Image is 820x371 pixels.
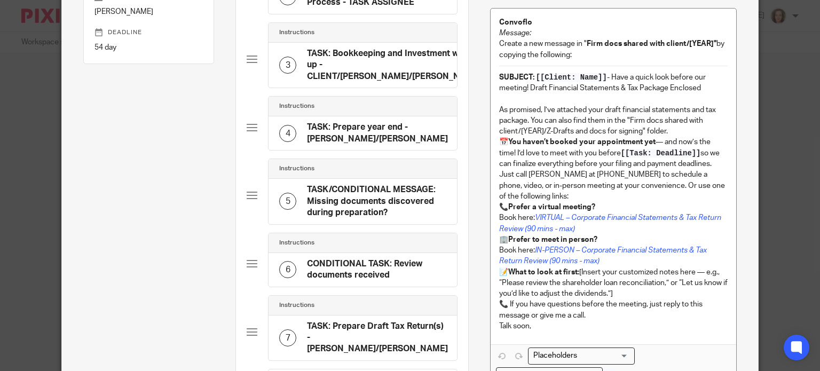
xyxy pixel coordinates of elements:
[279,261,296,278] div: 6
[508,236,597,243] strong: Prefer to meet in person?
[307,184,446,218] h4: TASK/CONDITIONAL MESSAGE: Missing documents discovered during preparation?
[279,102,314,110] h4: Instructions
[499,72,728,94] p: - Have a quick look before our meeting! Draft Financial Statements & Tax Package Enclosed
[279,301,314,310] h4: Instructions
[499,137,728,202] p: 📅 — and now’s the time! I’d love to meet with you before so we can finalize everything before you...
[279,239,314,247] h4: Instructions
[499,38,728,60] p: Create a new message in " by copying the following:
[587,40,716,48] strong: Firm docs shared with client/[YEAR]"
[528,348,635,364] div: Placeholders
[499,29,531,37] em: Message:
[530,350,628,361] input: Search for option
[94,28,203,37] p: Deadline
[499,74,534,81] strong: SUBJECT:
[508,138,656,146] strong: You haven’t booked your appointment yet
[621,149,701,157] span: [[Task: Deadline]]
[279,57,296,74] div: 3
[307,48,481,82] h4: TASK: Bookkeeping and Investment write up - CLIENT/[PERSON_NAME]/[PERSON_NAME]
[307,122,448,145] h4: TASK: Prepare year end - [PERSON_NAME]/[PERSON_NAME]
[499,299,728,321] p: 📞 If you have questions before the meeting, just reply to this message or give me a call.
[499,247,708,265] a: IN-PERSON – Corporate Financial Statements & Tax Return Review (90 mins - max)
[499,234,728,267] p: 🏢 Book here:
[528,348,635,364] div: Search for option
[499,19,532,26] strong: Convoflo
[499,214,723,232] a: VIRTUAL – Corporate Financial Statements & Tax Return Review (90 mins - max)
[279,125,296,142] div: 4
[499,105,728,137] p: As promised, I’ve attached your draft financial statements and tax package. You can also find the...
[508,203,595,211] strong: Prefer a virtual meeting?
[94,6,203,17] p: [PERSON_NAME]
[94,42,203,53] p: 54 day
[279,329,296,346] div: 7
[536,73,607,82] span: [[Client: Name]]
[279,28,314,37] h4: Instructions
[307,321,448,355] h4: TASK: Prepare Draft Tax Return(s) - [PERSON_NAME]/[PERSON_NAME]
[279,193,296,210] div: 5
[499,321,728,331] p: Talk soon,
[499,267,728,299] p: 📝 [Insert your customized notes here — e.g., “Please review the shareholder loan reconciliation,”...
[307,258,446,281] h4: CONDITIONAL TASK: Review documents received
[499,202,728,234] p: 📞 Book here:
[279,164,314,173] h4: Instructions
[508,269,579,276] strong: What to look at first:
